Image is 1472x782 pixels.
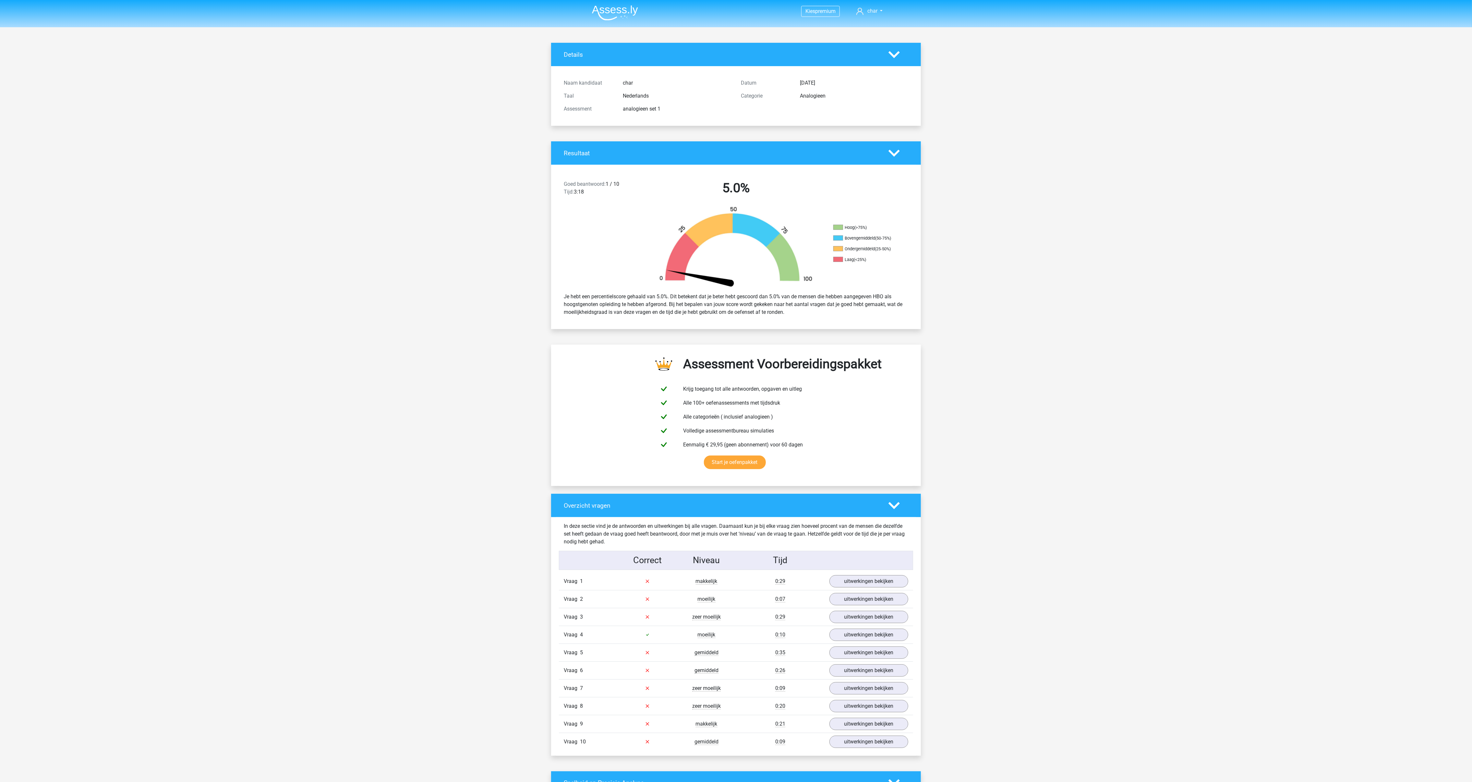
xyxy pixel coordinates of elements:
[564,502,879,509] h4: Overzicht vragen
[580,703,583,709] span: 8
[736,554,825,567] div: Tijd
[692,685,721,692] span: zeer moeilijk
[618,79,736,87] div: char
[833,225,898,231] li: Hoog
[815,8,836,14] span: premium
[829,611,908,623] a: uitwerkingen bekijken
[564,595,580,603] span: Vraag
[692,614,721,620] span: zeer moeilijk
[580,685,583,691] span: 7
[564,189,574,195] span: Tijd:
[694,739,718,745] span: gemiddeld
[564,720,580,728] span: Vraag
[736,92,795,100] div: Categorie
[564,667,580,674] span: Vraag
[696,578,718,585] span: makkelijk
[580,578,583,584] span: 1
[648,206,824,288] img: 5.875b3b3230aa.png
[775,703,785,709] span: 0:20
[802,7,839,16] a: Kiespremium
[564,613,580,621] span: Vraag
[854,7,885,15] a: char
[559,92,618,100] div: Taal
[618,92,736,100] div: Nederlands
[580,632,583,638] span: 4
[564,649,580,657] span: Vraag
[829,700,908,712] a: uitwerkingen bekijken
[704,456,766,469] a: Start je oefenpakket
[736,79,795,87] div: Datum
[564,738,580,746] span: Vraag
[775,578,785,585] span: 0:29
[867,8,877,14] span: char
[559,290,913,319] div: Je hebt een percentielscore gehaald van 5.0%. Dit betekent dat je beter hebt gescoord dan 5.0% va...
[564,181,606,187] span: Goed beantwoord:
[775,721,785,727] span: 0:21
[592,5,638,20] img: Assessly
[564,577,580,585] span: Vraag
[696,721,718,727] span: makkelijk
[854,225,867,230] div: (>75%)
[775,614,785,620] span: 0:29
[805,8,815,14] span: Kies
[775,596,785,602] span: 0:07
[829,664,908,677] a: uitwerkingen bekijken
[698,596,716,602] span: moeilijk
[833,257,898,263] li: Laag
[580,649,583,656] span: 5
[694,667,718,674] span: gemiddeld
[833,235,898,241] li: Bovengemiddeld
[559,79,618,87] div: Naam kandidaat
[775,739,785,745] span: 0:09
[559,180,647,198] div: 1 / 10 3:18
[775,632,785,638] span: 0:10
[829,593,908,605] a: uitwerkingen bekijken
[580,721,583,727] span: 9
[580,739,586,745] span: 10
[564,702,580,710] span: Vraag
[833,246,898,252] li: Ondergemiddeld
[829,718,908,730] a: uitwerkingen bekijken
[559,522,913,546] div: In deze sectie vind je de antwoorden en uitwerkingen bij alle vragen. Daarnaast kun je bij elke v...
[775,649,785,656] span: 0:35
[829,736,908,748] a: uitwerkingen bekijken
[775,685,785,692] span: 0:09
[694,649,718,656] span: gemiddeld
[854,257,866,262] div: (<25%)
[618,554,677,567] div: Correct
[580,614,583,620] span: 3
[564,149,879,157] h4: Resultaat
[829,575,908,587] a: uitwerkingen bekijken
[795,92,913,100] div: Analogieen
[775,667,785,674] span: 0:26
[692,703,721,709] span: zeer moeilijk
[875,236,891,241] div: (50-75%)
[677,554,736,567] div: Niveau
[580,667,583,673] span: 6
[559,105,618,113] div: Assessment
[564,684,580,692] span: Vraag
[829,682,908,694] a: uitwerkingen bekijken
[564,631,580,639] span: Vraag
[652,180,820,196] h2: 5.0%
[829,646,908,659] a: uitwerkingen bekijken
[698,632,716,638] span: moeilijk
[580,596,583,602] span: 2
[875,246,891,251] div: (25-50%)
[618,105,736,113] div: analogieen set 1
[795,79,913,87] div: [DATE]
[829,629,908,641] a: uitwerkingen bekijken
[564,51,879,58] h4: Details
